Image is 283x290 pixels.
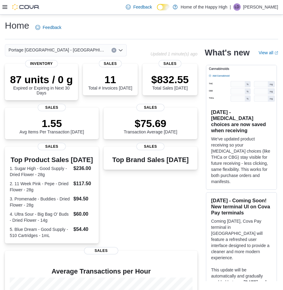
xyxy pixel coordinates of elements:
[112,156,189,164] h3: Top Brand Sales [DATE]
[88,73,132,90] div: Total # Invoices [DATE]
[10,73,73,95] div: Expired or Expiring in Next 30 Days
[10,211,71,223] dt: 4. Ultra Sour - Big Bag O' Buds - Dried Flower - 14g
[25,60,58,67] span: Inventory
[151,73,189,90] div: Total Sales [DATE]
[133,4,152,10] span: Feedback
[88,73,132,86] p: 11
[157,4,170,10] input: Dark Mode
[19,117,84,134] div: Avg Items Per Transaction [DATE]
[243,3,278,11] p: [PERSON_NAME]
[124,117,177,129] p: $75.69
[12,4,40,10] img: Cova
[259,50,278,55] a: View allExternal link
[118,48,123,53] button: Open list of options
[84,247,118,254] span: Sales
[10,226,71,239] dt: 5. Blue Dream - Good Supply - 510 Cartridges - 1mL
[10,181,71,193] dt: 2. 11 Week Pink - Pepe - Dried Flower - 28g
[43,24,61,30] span: Feedback
[159,60,182,67] span: Sales
[274,51,278,55] svg: External link
[73,210,94,218] dd: $60.00
[124,117,177,134] div: Transaction Average [DATE]
[73,226,94,233] dd: $54.40
[211,136,272,185] p: We've updated product receiving so your [MEDICAL_DATA] choices (like THCa or CBG) stay visible fo...
[211,197,272,216] h3: [DATE] - Coming Soon! New terminal UI on Cova Pay terminals
[73,165,94,172] dd: $236.00
[136,104,164,111] span: Sales
[10,268,193,275] h4: Average Transactions per Hour
[38,143,66,150] span: Sales
[38,104,66,111] span: Sales
[230,3,231,11] p: |
[19,117,84,129] p: 1.55
[10,196,71,208] dt: 3. Promenade - Buddies - Dried Flower - 28g
[150,51,197,56] p: Updated 1 minute(s) ago
[73,180,94,187] dd: $117.50
[111,48,116,53] button: Clear input
[235,3,239,11] span: LD
[123,1,154,13] a: Feedback
[99,60,122,67] span: Sales
[9,46,105,54] span: Portage [GEOGRAPHIC_DATA] - [GEOGRAPHIC_DATA] - Fire & Flower
[151,73,189,86] p: $832.55
[10,156,94,164] h3: Top Product Sales [DATE]
[233,3,241,11] div: Lance Daniels
[211,218,272,261] p: Coming [DATE], Cova Pay terminal in [GEOGRAPHIC_DATA] will feature a refreshed user interface des...
[73,195,94,203] dd: $94.50
[33,21,64,34] a: Feedback
[5,19,29,32] h1: Home
[10,73,73,86] p: 87 units / 0 g
[136,143,164,150] span: Sales
[211,109,272,133] h3: [DATE] - [MEDICAL_DATA] choices are now saved when receiving
[181,3,227,11] p: Home of the Happy High
[205,48,249,58] h2: What's new
[10,165,71,178] dt: 1. Sugar High - Good Supply - Dried Flower - 28g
